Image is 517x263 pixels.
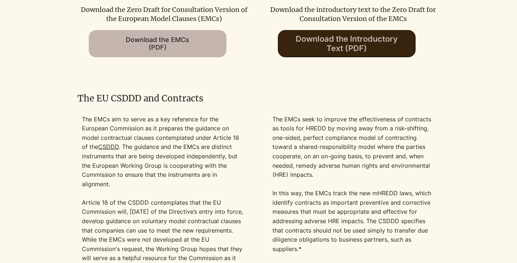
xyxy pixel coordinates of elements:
span: Download the Introductory Text (PDF) [296,34,398,53]
h2: The EU CSDDD and Contracts [78,92,440,105]
span: Download the EMCs (PDF) [126,36,189,51]
a: Download the EMCs (PDF) [89,30,227,57]
p: The EMCs seek to improve the effectiveness of contracts as tools for HREDD by moving away from a ... [272,115,435,254]
p: Download the Zero Draft for Consultation Version of the European Model Clauses (EMCs) [78,5,250,23]
a: CSDDD [98,143,119,150]
p: Download the introductory text to the Zero Draft for Consultation Version of the EMCs [267,5,439,23]
a: Download the Introductory Text (PDF) [278,30,416,57]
